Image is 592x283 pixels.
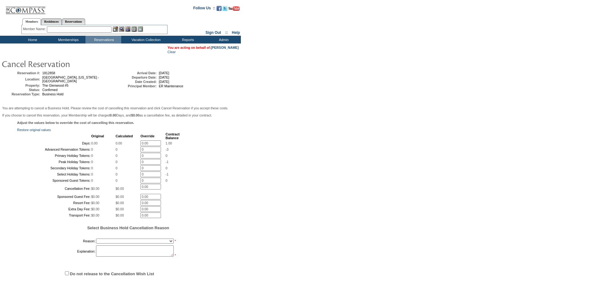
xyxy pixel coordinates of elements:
[119,26,124,32] img: View
[205,36,241,43] td: Admin
[116,148,117,151] span: 0
[159,80,169,84] span: [DATE]
[41,18,62,25] a: Residences
[3,92,40,96] td: Reservation Type:
[166,172,168,176] span: -1
[91,179,93,182] span: 0
[3,84,40,87] td: Property:
[169,36,205,43] td: Reports
[91,166,93,170] span: 0
[116,154,117,157] span: 0
[217,8,222,11] a: Become our fan on Facebook
[17,121,134,125] b: Adjust the values below to override the cost of cancelling this reservation.
[166,141,172,145] span: 1.00
[159,84,183,88] span: ER Maintenance
[2,113,239,117] p: If you choose to cancel this reservation, your Membership will be charged Days, and as a cancella...
[119,84,157,88] td: Principal Member:
[91,201,99,205] span: $0.00
[166,166,168,170] span: 0
[119,71,157,75] td: Arrival Date:
[166,179,168,182] span: 0
[2,57,126,70] img: pgTtlCancelRes.gif
[168,46,239,49] span: You are acting on behalf of:
[131,26,137,32] img: Reservations
[138,26,143,32] img: b_calculator.gif
[3,71,40,75] td: Reservation #:
[225,30,228,35] span: ::
[18,178,90,183] td: Sponsored Guest Tokens:
[116,134,133,138] b: Calculated
[166,160,168,164] span: -1
[3,88,40,92] td: Status:
[18,147,90,152] td: Advanced Reservation Tokens:
[91,141,98,145] span: 0.00
[3,75,40,83] td: Location:
[70,272,154,276] label: Do not release to the Cancellation Wish List
[91,187,99,190] span: $0.00
[17,226,239,230] h5: Select Business Hold Cancellation Reason
[91,134,104,138] b: Original
[168,50,176,54] a: Clear
[22,18,41,25] a: Members
[18,159,90,165] td: Peak Holiday Tokens:
[232,30,240,35] a: Help
[18,237,95,245] td: Reason:
[42,84,68,87] span: The Glenwood #5
[131,113,140,117] b: $0.00
[193,5,215,13] td: Follow Us ::
[113,26,118,32] img: b_edit.gif
[223,8,227,11] a: Follow us on Twitter
[116,201,124,205] span: $0.00
[18,171,90,177] td: Select Holiday Tokens:
[159,71,169,75] span: [DATE]
[18,212,90,218] td: Transport Fee:
[18,200,90,206] td: Resort Fee:
[116,166,117,170] span: 0
[116,213,124,217] span: $0.00
[116,207,124,211] span: $0.00
[110,113,117,117] b: 0.00
[42,75,99,83] span: [GEOGRAPHIC_DATA], [US_STATE] - [GEOGRAPHIC_DATA]
[18,245,95,257] td: Explanation:
[2,106,239,110] p: You are attempting to cancel a Business Hold. Please review the cost of cancelling this reservati...
[166,132,180,140] b: Contract Balance
[116,195,124,199] span: $0.00
[166,154,168,157] span: 0
[23,26,47,32] div: Member Name:
[119,80,157,84] td: Date Created:
[14,36,50,43] td: Home
[62,18,85,25] a: Reservations
[116,172,117,176] span: 0
[42,88,57,92] span: Confirmed
[116,141,122,145] span: 0.00
[5,2,46,14] img: Compass Home
[116,187,124,190] span: $0.00
[91,213,99,217] span: $0.00
[42,92,63,96] span: Business Hold
[91,172,93,176] span: 0
[166,148,168,151] span: -3
[116,160,117,164] span: 0
[18,184,90,193] td: Cancellation Fee:
[228,6,240,11] img: Subscribe to our YouTube Channel
[18,206,90,212] td: Extra Day Fee:
[18,153,90,158] td: Primary Holiday Tokens:
[85,36,121,43] td: Reservations
[223,6,227,11] img: Follow us on Twitter
[217,6,222,11] img: Become our fan on Facebook
[42,71,55,75] span: 1812858
[205,30,221,35] a: Sign Out
[50,36,85,43] td: Memberships
[211,46,239,49] a: [PERSON_NAME]
[17,128,51,132] a: Restore original values
[91,148,93,151] span: 0
[125,26,131,32] img: Impersonate
[91,195,99,199] span: $0.00
[18,140,90,146] td: Days:
[18,165,90,171] td: Secondary Holiday Tokens:
[91,154,93,157] span: 0
[91,160,93,164] span: 0
[18,194,90,199] td: Sponsored Guest Fee:
[140,134,154,138] b: Override
[121,36,169,43] td: Vacation Collection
